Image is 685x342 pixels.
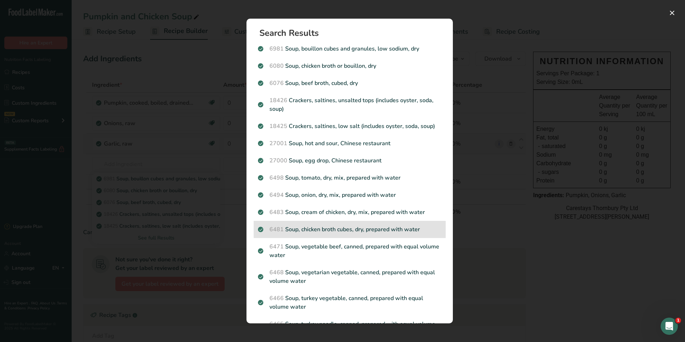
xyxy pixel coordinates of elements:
[269,96,287,104] span: 18426
[258,139,441,148] p: Soup, hot and sour, Chinese restaurant
[269,139,287,147] span: 27001
[269,243,284,251] span: 6471
[258,156,441,165] p: Soup, egg drop, Chinese restaurant
[675,318,681,323] span: 1
[258,225,441,234] p: Soup, chicken broth cubes, dry, prepared with water
[258,122,441,130] p: Crackers, saltines, low salt (includes oyster, soda, soup)
[258,44,441,53] p: Soup, bouillon cubes and granules, low sodium, dry
[269,294,284,302] span: 6466
[258,79,441,87] p: Soup, beef broth, cubed, dry
[269,45,284,53] span: 6981
[269,269,284,276] span: 6468
[259,29,446,37] h1: Search Results
[269,208,284,216] span: 6483
[258,268,441,285] p: Soup, vegetarian vegetable, canned, prepared with equal volume water
[258,294,441,311] p: Soup, turkey vegetable, canned, prepared with equal volume water
[661,318,678,335] iframe: Intercom live chat
[258,174,441,182] p: Soup, tomato, dry, mix, prepared with water
[258,320,441,337] p: Soup, turkey noodle, canned, prepared with equal volume water
[258,96,441,113] p: Crackers, saltines, unsalted tops (includes oyster, soda, soup)
[269,174,284,182] span: 6498
[258,62,441,70] p: Soup, chicken broth or bouillon, dry
[269,157,287,165] span: 27000
[269,320,284,328] span: 6465
[269,79,284,87] span: 6076
[269,122,287,130] span: 18425
[269,191,284,199] span: 6494
[258,208,441,217] p: Soup, cream of chicken, dry, mix, prepared with water
[269,62,284,70] span: 6080
[258,191,441,199] p: Soup, onion, dry, mix, prepared with water
[258,242,441,260] p: Soup, vegetable beef, canned, prepared with equal volume water
[269,225,284,233] span: 6481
